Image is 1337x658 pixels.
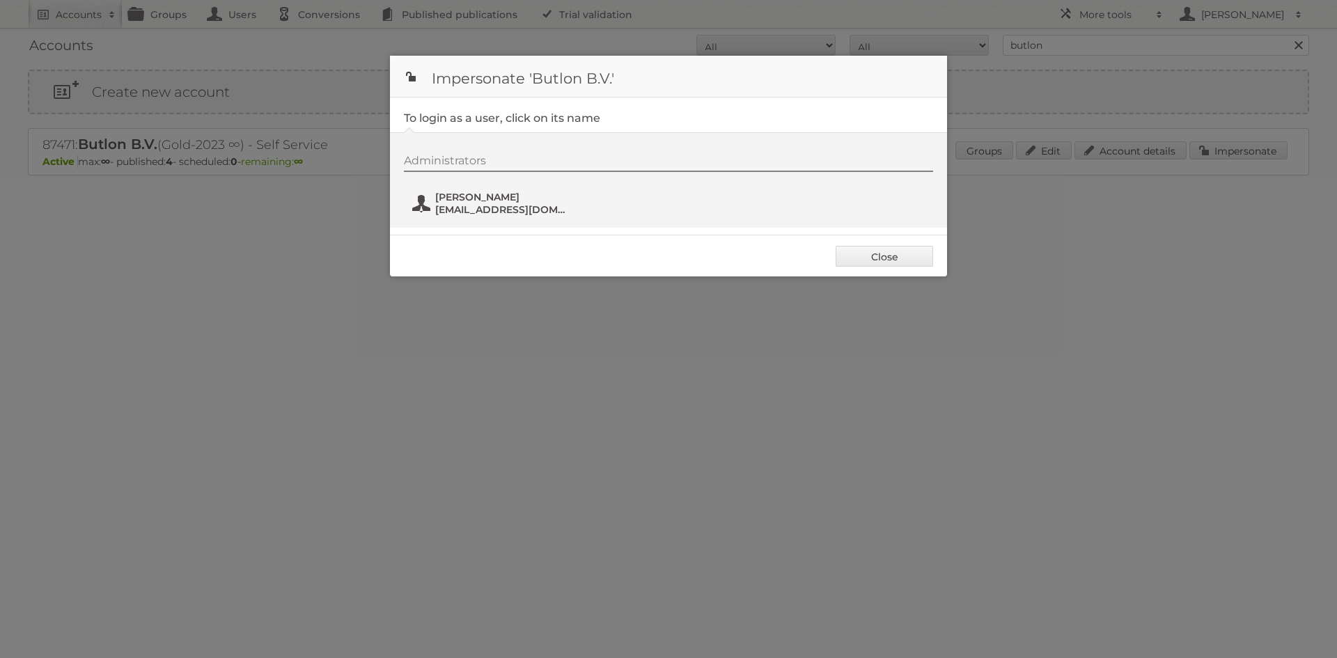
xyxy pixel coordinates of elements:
h1: Impersonate 'Butlon B.V.' [390,56,947,97]
span: [PERSON_NAME] [435,191,570,203]
a: Close [836,246,933,267]
button: [PERSON_NAME] [EMAIL_ADDRESS][DOMAIN_NAME] [411,189,574,217]
span: [EMAIL_ADDRESS][DOMAIN_NAME] [435,203,570,216]
div: Administrators [404,154,933,172]
legend: To login as a user, click on its name [404,111,600,125]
